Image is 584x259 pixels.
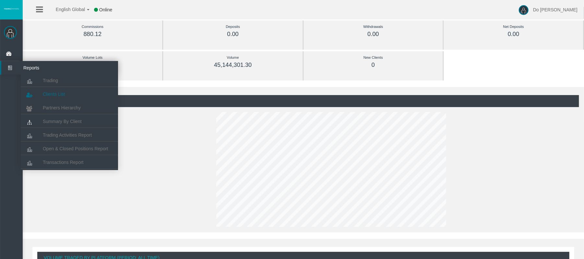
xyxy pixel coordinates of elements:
div: Withdrawals [318,23,429,31]
div: 880.12 [37,31,148,38]
a: Trading [21,75,118,86]
div: Volume Lots [37,54,148,61]
a: Trading Activities Report [21,129,118,141]
a: Open & Closed Positions Report [21,143,118,154]
div: 45,144,301.30 [178,61,288,69]
div: New Clients [318,54,429,61]
span: Clients List [43,92,65,97]
div: Commissions [37,23,148,31]
span: Reports [18,61,82,75]
span: Summary By Client [43,119,82,124]
a: Clients List [21,88,118,100]
span: Do [PERSON_NAME] [533,7,578,12]
div: Deposits [178,23,288,31]
span: Transactions Report [43,160,84,165]
div: (Period: All Time) [28,95,579,107]
div: 0 [318,61,429,69]
div: 0.00 [318,31,429,38]
div: 0.00 [178,31,288,38]
span: Trading Activities Report [43,132,92,138]
a: Partners Hierarchy [21,102,118,114]
span: English Global [47,7,85,12]
a: Transactions Report [21,156,118,168]
span: Open & Closed Positions Report [43,146,108,151]
span: Trading [43,78,58,83]
a: Reports [1,61,118,75]
img: logo.svg [3,7,19,10]
img: user-image [519,5,529,15]
div: Volume [178,54,288,61]
div: Net Deposits [458,23,569,31]
div: 0.00 [458,31,569,38]
span: Online [99,7,112,12]
span: Partners Hierarchy [43,105,81,110]
a: Summary By Client [21,116,118,127]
